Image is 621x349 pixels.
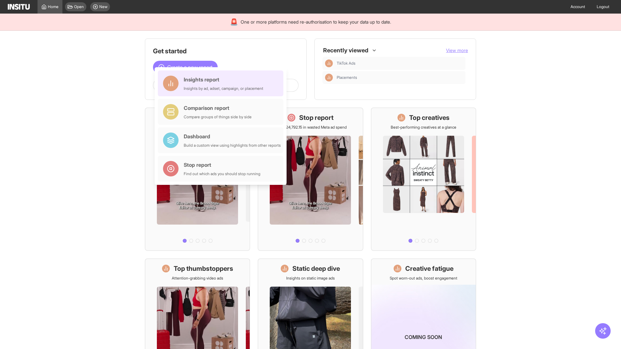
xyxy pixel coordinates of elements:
[337,75,357,80] span: Placements
[337,75,463,80] span: Placements
[241,19,391,25] span: One or more platforms need re-authorisation to keep your data up to date.
[274,125,347,130] p: Save £24,792.15 in wasted Meta ad spend
[172,276,223,281] p: Attention-grabbing video ads
[174,264,233,273] h1: Top thumbstoppers
[184,104,252,112] div: Comparison report
[184,132,281,140] div: Dashboard
[74,4,84,9] span: Open
[286,276,335,281] p: Insights on static image ads
[184,143,281,148] div: Build a custom view using highlights from other reports
[299,113,333,122] h1: Stop report
[325,59,333,67] div: Insights
[337,61,463,66] span: TikTok Ads
[391,125,456,130] p: Best-performing creatives at a glance
[258,108,363,251] a: Stop reportSave £24,792.15 in wasted Meta ad spend
[446,48,468,53] span: View more
[48,4,59,9] span: Home
[337,61,355,66] span: TikTok Ads
[446,47,468,54] button: View more
[167,63,212,71] span: Create a new report
[184,86,263,91] div: Insights by ad, adset, campaign, or placement
[145,108,250,251] a: What's live nowSee all active ads instantly
[184,171,260,176] div: Find out which ads you should stop running
[184,114,252,120] div: Compare groups of things side by side
[409,113,450,122] h1: Top creatives
[292,264,340,273] h1: Static deep dive
[325,74,333,81] div: Insights
[230,17,238,26] div: 🚨
[8,4,30,10] img: Logo
[153,61,218,74] button: Create a new report
[153,47,299,56] h1: Get started
[371,108,476,251] a: Top creativesBest-performing creatives at a glance
[99,4,107,9] span: New
[184,76,263,83] div: Insights report
[184,161,260,169] div: Stop report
